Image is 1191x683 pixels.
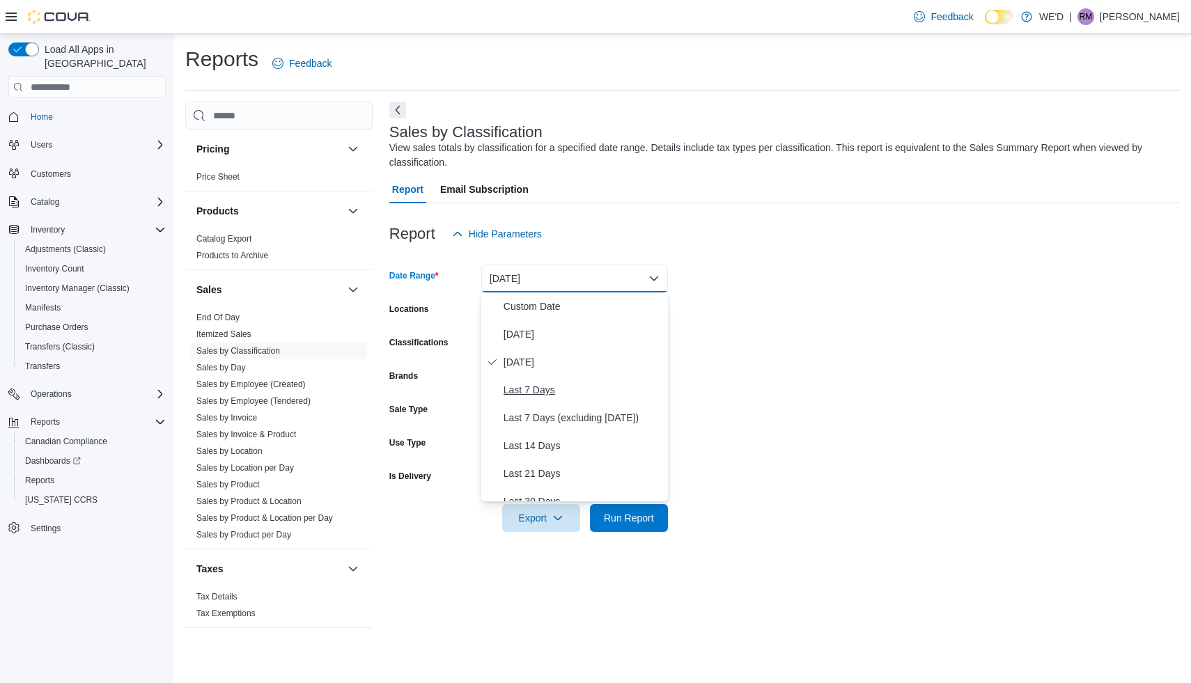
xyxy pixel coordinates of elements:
button: Customers [3,163,171,183]
span: Price Sheet [196,171,240,182]
a: Home [25,109,59,125]
span: End Of Day [196,312,240,323]
span: Customers [31,168,71,180]
span: [US_STATE] CCRS [25,494,98,505]
button: Users [3,135,171,155]
a: Feedback [908,3,979,31]
h3: Sales [196,283,222,297]
span: Feedback [289,56,332,70]
button: Transfers (Classic) [14,337,171,356]
button: Sales [196,283,342,297]
button: Canadian Compliance [14,432,171,451]
div: Rob Medeiros [1077,8,1094,25]
span: Inventory [25,221,166,238]
a: Itemized Sales [196,329,251,339]
div: Pricing [185,168,373,191]
span: Operations [25,386,166,402]
span: Report [392,175,423,203]
a: Tax Exemptions [196,609,256,618]
a: Manifests [20,299,66,316]
span: Inventory Count [25,263,84,274]
span: Inventory [31,224,65,235]
a: Sales by Invoice [196,413,257,423]
span: Sales by Product & Location [196,496,302,507]
span: Sales by Employee (Tendered) [196,395,311,407]
span: Tax Exemptions [196,608,256,619]
div: Products [185,230,373,269]
span: Last 7 Days [504,382,662,398]
span: Canadian Compliance [20,433,166,450]
div: Sales [185,309,373,549]
a: End Of Day [196,313,240,322]
button: Products [345,203,361,219]
h3: Products [196,204,239,218]
span: Reports [25,414,166,430]
span: Hide Parameters [469,227,542,241]
span: Itemized Sales [196,329,251,340]
label: Classifications [389,337,449,348]
span: Home [31,111,53,123]
div: Taxes [185,588,373,627]
h3: Taxes [196,562,224,576]
span: [DATE] [504,326,662,343]
span: Reports [25,475,54,486]
a: Canadian Compliance [20,433,113,450]
a: Products to Archive [196,251,268,260]
span: Catalog [25,194,166,210]
h3: Pricing [196,142,229,156]
button: Next [389,102,406,118]
button: Hide Parameters [446,220,547,248]
a: Inventory Manager (Classic) [20,280,135,297]
label: Locations [389,304,429,315]
span: Load All Apps in [GEOGRAPHIC_DATA] [39,42,166,70]
button: Settings [3,518,171,538]
a: Purchase Orders [20,319,94,336]
span: Sales by Location per Day [196,462,294,473]
span: Feedback [931,10,973,24]
a: Dashboards [20,453,86,469]
label: Use Type [389,437,426,448]
a: [US_STATE] CCRS [20,492,103,508]
p: | [1069,8,1072,25]
span: Dashboards [20,453,166,469]
a: Catalog Export [196,234,251,244]
button: Reports [14,471,171,490]
span: Users [31,139,52,150]
span: Adjustments (Classic) [25,244,106,255]
span: Last 30 Days [504,493,662,510]
a: Sales by Employee (Created) [196,379,306,389]
a: Sales by Product & Location per Day [196,513,333,523]
nav: Complex example [8,101,166,574]
span: Last 7 Days (excluding [DATE]) [504,409,662,426]
span: Sales by Classification [196,345,280,356]
a: Adjustments (Classic) [20,241,111,258]
a: Sales by Location per Day [196,463,294,473]
span: Inventory Manager (Classic) [25,283,130,294]
button: Export [502,504,580,532]
span: Sales by Product per Day [196,529,291,540]
h3: Sales by Classification [389,124,543,141]
button: Products [196,204,342,218]
button: Inventory [25,221,70,238]
button: Pricing [196,142,342,156]
a: Sales by Product per Day [196,530,291,540]
a: Sales by Location [196,446,263,456]
h3: Report [389,226,435,242]
button: Users [25,136,58,153]
button: Manifests [14,298,171,317]
button: Pricing [345,141,361,157]
a: Sales by Product [196,480,260,489]
label: Sale Type [389,404,428,415]
span: Sales by Invoice & Product [196,429,296,440]
button: [US_STATE] CCRS [14,490,171,510]
a: Sales by Employee (Tendered) [196,396,311,406]
div: View sales totals by classification for a specified date range. Details include tax types per cla... [389,141,1173,170]
button: Inventory Manager (Classic) [14,278,171,298]
span: Canadian Compliance [25,436,107,447]
button: Transfers [14,356,171,376]
a: Sales by Day [196,363,246,372]
span: Email Subscription [440,175,529,203]
button: Home [3,107,171,127]
span: Sales by Location [196,446,263,457]
span: Operations [31,388,72,400]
